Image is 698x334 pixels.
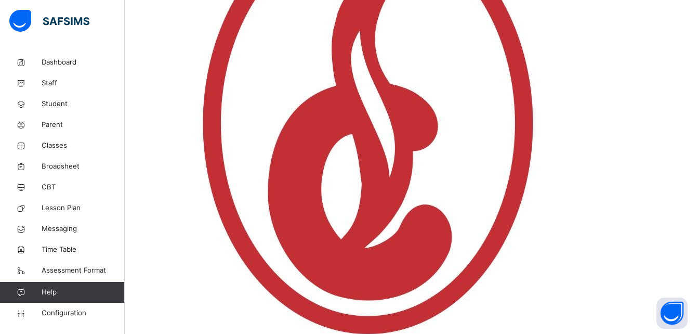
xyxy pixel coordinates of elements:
span: Staff [42,78,125,88]
span: Configuration [42,308,124,318]
span: Help [42,287,124,298]
img: safsims [9,10,89,32]
span: Messaging [42,224,125,234]
span: Parent [42,120,125,130]
span: Broadsheet [42,161,125,172]
span: Classes [42,140,125,151]
span: Assessment Format [42,265,125,276]
span: Time Table [42,245,125,255]
span: Student [42,99,125,109]
button: Open asap [656,298,688,329]
span: CBT [42,182,125,192]
span: Dashboard [42,57,125,68]
span: Lesson Plan [42,203,125,213]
